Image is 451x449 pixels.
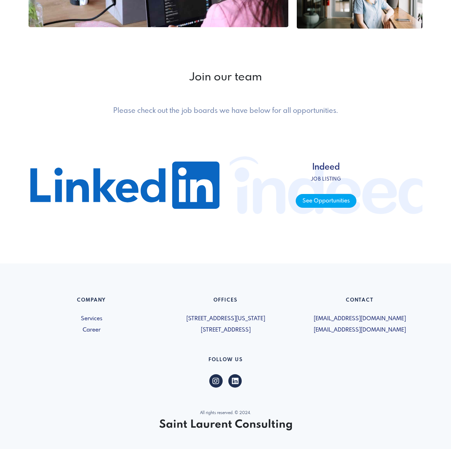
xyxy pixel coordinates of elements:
h6: Company [29,297,154,306]
span: [EMAIL_ADDRESS][DOMAIN_NAME] [297,326,422,334]
a: Indeed Job listing See Opportunities [230,132,422,238]
h2: Join our team [29,71,422,84]
h6: Follow US [29,357,422,366]
h4: Indeed [296,163,356,173]
h6: Contact [297,297,422,306]
span: See Opportunities [296,194,356,208]
h5: Please check out the job boards we have below for all opportunities. [78,107,373,115]
h6: Offices [163,297,288,306]
span: [STREET_ADDRESS] [163,326,288,334]
p: All rights reserved. © 2024. [29,410,422,416]
p: Job listing [296,176,356,183]
span: [STREET_ADDRESS][US_STATE] [163,315,288,323]
a: Services [29,315,154,323]
a: Career [29,326,154,334]
span: [EMAIL_ADDRESS][DOMAIN_NAME] [297,315,422,323]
